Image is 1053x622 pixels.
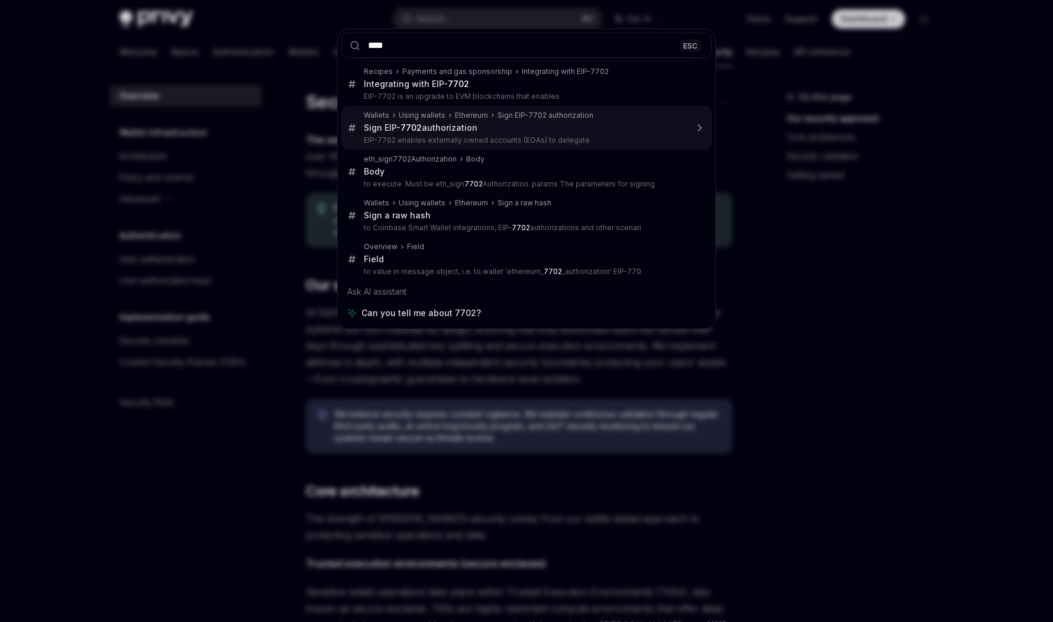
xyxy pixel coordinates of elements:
[364,111,389,120] div: Wallets
[364,179,687,189] p: to execute. Must be eth_sign Authorization. params The parameters for signing
[455,111,488,120] div: Ethereum
[402,67,512,76] div: Payments and gas sponsorship
[361,307,481,319] span: Can you tell me about 7702?
[455,198,488,208] div: Ethereum
[364,67,393,76] div: Recipes
[364,242,398,252] div: Overview
[364,267,687,276] p: to value in message object, i.e. to.wallet 'ethereum_ _authorization' EIP-770
[341,281,712,302] div: Ask AI assistant
[512,223,530,232] b: 7702
[364,254,384,265] div: Field
[498,198,551,208] div: Sign a raw hash
[464,179,483,188] b: 7702
[364,223,687,233] p: to Coinbase Smart Wallet integrations, EIP- authorizations and other scenari
[680,39,701,51] div: ESC
[498,111,593,120] div: Sign EIP-7702 authorization
[544,267,562,276] b: 7702
[364,136,687,145] p: EIP-7702 enables externally owned accounts (EOAs) to delegate
[466,154,484,164] div: Body
[364,79,469,89] div: Integrating with EIP-
[522,67,609,76] div: Integrating with EIP-7702
[407,242,424,252] div: Field
[448,79,469,89] b: 7702
[399,111,445,120] div: Using wallets
[400,123,422,133] b: 7702
[364,154,457,164] div: eth_sign7702Authorization
[364,198,389,208] div: Wallets
[364,166,385,177] div: Body
[364,92,687,101] p: EIP-7702 is an upgrade to EVM blockchains that enables
[364,123,477,133] div: Sign EIP- authorization
[364,210,431,221] div: Sign a raw hash
[399,198,445,208] div: Using wallets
